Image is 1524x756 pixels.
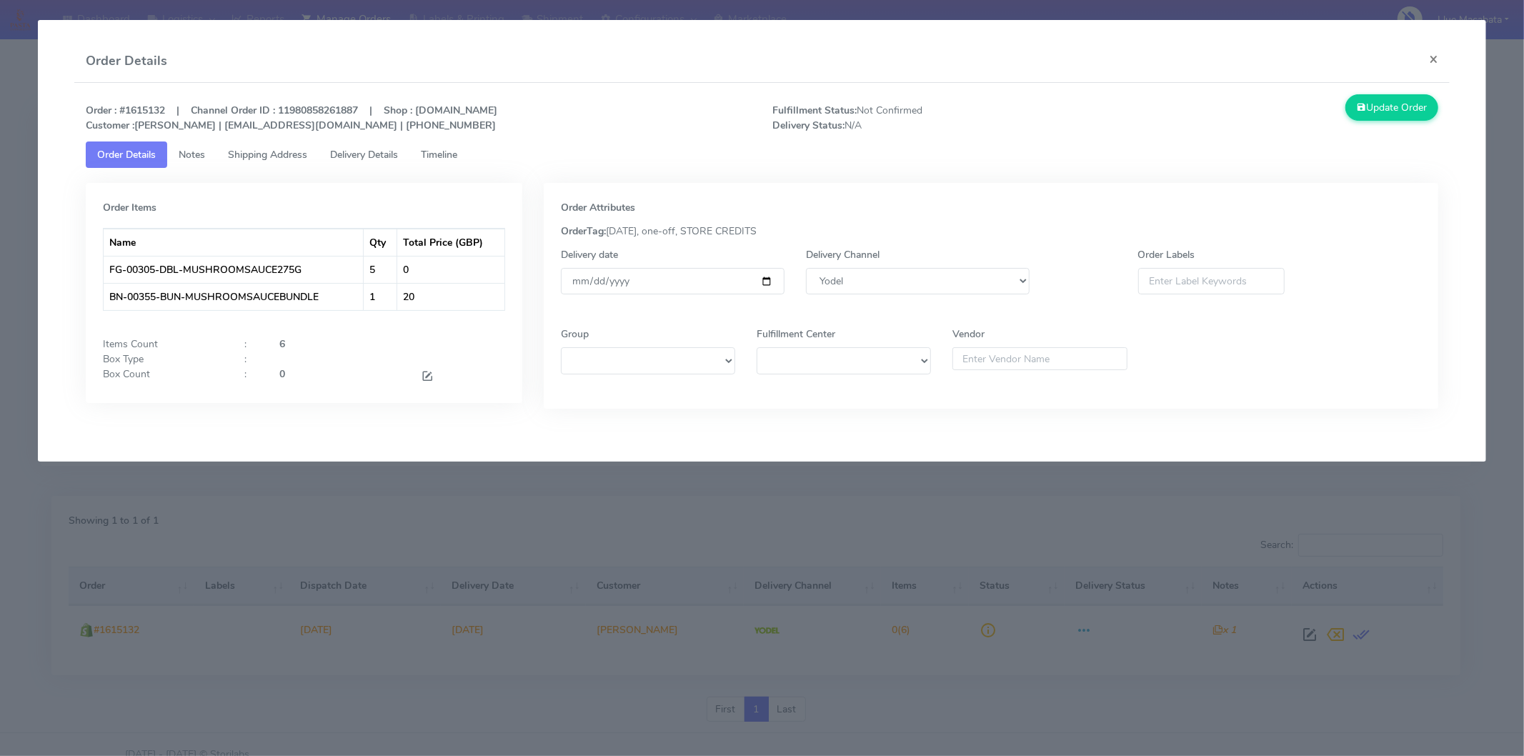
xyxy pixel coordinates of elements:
[234,367,269,386] div: :
[772,104,857,117] strong: Fulfillment Status:
[762,103,1105,133] span: Not Confirmed N/A
[364,256,397,283] td: 5
[561,224,606,238] strong: OrderTag:
[1138,247,1195,262] label: Order Labels
[364,229,397,256] th: Qty
[92,352,234,367] div: Box Type
[561,327,589,342] label: Group
[228,148,307,161] span: Shipping Address
[92,367,234,386] div: Box Count
[397,229,504,256] th: Total Price (GBP)
[757,327,835,342] label: Fulfillment Center
[397,256,504,283] td: 0
[234,337,269,352] div: :
[104,283,364,310] td: BN-00355-BUN-MUSHROOMSAUCEBUNDLE
[86,51,167,71] h4: Order Details
[86,104,497,132] strong: Order : #1615132 | Channel Order ID : 11980858261887 | Shop : [DOMAIN_NAME] [PERSON_NAME] | [EMAI...
[279,337,285,351] strong: 6
[806,247,880,262] label: Delivery Channel
[104,256,364,283] td: FG-00305-DBL-MUSHROOMSAUCE275G
[421,148,457,161] span: Timeline
[234,352,269,367] div: :
[92,337,234,352] div: Items Count
[952,347,1127,370] input: Enter Vendor Name
[561,247,618,262] label: Delivery date
[397,283,504,310] td: 20
[1345,94,1438,121] button: Update Order
[772,119,845,132] strong: Delivery Status:
[550,224,1432,239] div: [DATE], one-off, STORE CREDITS
[330,148,398,161] span: Delivery Details
[1418,40,1450,78] button: Close
[97,148,156,161] span: Order Details
[561,201,635,214] strong: Order Attributes
[1138,268,1285,294] input: Enter Label Keywords
[86,119,134,132] strong: Customer :
[104,229,364,256] th: Name
[86,141,1438,168] ul: Tabs
[103,201,156,214] strong: Order Items
[952,327,985,342] label: Vendor
[279,367,285,381] strong: 0
[179,148,205,161] span: Notes
[364,283,397,310] td: 1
